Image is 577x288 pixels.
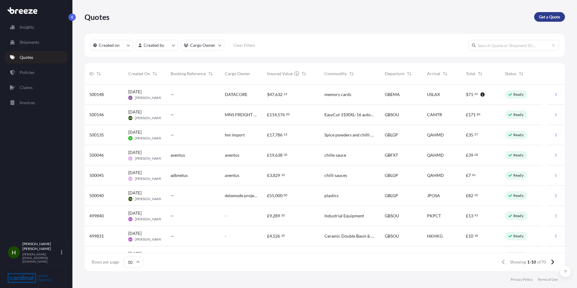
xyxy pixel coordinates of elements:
[300,70,308,77] button: Sort
[135,197,164,201] span: [PERSON_NAME]
[190,42,215,48] p: Cargo Owner
[129,196,132,202] span: HN
[144,42,164,48] p: Created by
[277,113,278,117] span: ,
[128,230,142,236] span: [DATE]
[272,234,273,238] span: ,
[5,66,67,78] a: Policies
[471,174,472,176] span: .
[468,92,473,97] span: 71
[274,194,275,198] span: ,
[324,193,339,199] span: plastics
[22,242,60,251] p: [PERSON_NAME] [PERSON_NAME]
[473,133,474,136] span: .
[171,132,174,138] span: —
[89,112,104,118] span: 500146
[227,40,261,50] button: Clear Filters
[284,93,287,95] span: 23
[269,214,272,218] span: 9
[537,277,558,282] a: Terms of Use
[324,213,364,219] span: Industrial Equipment
[473,214,474,216] span: .
[225,152,239,158] span: aventus
[274,133,275,137] span: ,
[267,173,269,178] span: £
[468,113,476,117] span: 171
[473,235,474,237] span: .
[468,133,473,137] span: 35
[468,214,473,218] span: 13
[135,237,164,242] span: [PERSON_NAME]
[474,93,478,95] span: 45
[474,154,478,156] span: 28
[324,172,347,178] span: chilli sauces
[477,113,480,115] span: 86
[474,214,478,216] span: 93
[466,153,468,157] span: £
[225,91,247,98] span: DATACORE
[128,210,142,216] span: [DATE]
[89,213,104,219] span: 499840
[171,172,188,178] span: adbnetus
[468,234,473,238] span: 10
[473,93,474,95] span: .
[513,234,524,238] p: Ready
[474,235,478,237] span: 18
[427,213,441,219] span: PKPCT
[280,235,281,237] span: .
[505,71,516,77] span: Status
[135,156,164,161] span: [PERSON_NAME]
[385,172,398,178] span: GBLGP
[427,152,444,158] span: QAHMD
[281,174,285,176] span: 10
[129,115,132,121] span: HN
[267,214,269,218] span: £
[473,154,474,156] span: .
[474,194,478,196] span: 50
[225,71,250,77] span: Cargo Owner
[135,136,164,141] span: [PERSON_NAME]
[128,129,142,135] span: [DATE]
[466,133,468,137] span: £
[468,173,471,178] span: 7
[466,194,468,198] span: £
[511,277,533,282] a: Privacy Policy
[129,155,132,162] span: LP
[284,133,287,136] span: 53
[273,173,280,178] span: 829
[207,70,214,77] button: Sort
[95,70,102,77] button: Sort
[89,172,104,178] span: 500045
[427,193,440,199] span: JPOSA
[275,92,282,97] span: 632
[427,112,442,118] span: CAMTR
[324,112,375,118] span: EasyCut 3100XL-16 automatic core cutter
[385,112,399,118] span: GBSOU
[273,234,280,238] span: 526
[468,153,473,157] span: 39
[275,133,282,137] span: 786
[22,252,60,263] p: [PERSON_NAME][EMAIL_ADDRESS][DOMAIN_NAME]
[225,132,245,138] span: hm import
[477,70,484,77] button: Sort
[272,214,273,218] span: ,
[269,153,274,157] span: 19
[20,39,39,45] p: Shipments
[171,233,174,239] span: —
[128,190,142,196] span: [DATE]
[385,152,398,158] span: GBFXT
[284,154,287,156] span: 30
[324,233,375,239] span: Ceramic Double Basin & Undermount Basin
[225,112,257,118] span: MNS FREIGHT PRIVATE IMPORTER
[286,113,290,115] span: 00
[136,40,178,51] button: createdBy Filter options
[427,71,440,77] span: Arrival
[129,236,132,242] span: LH
[267,153,269,157] span: £
[89,152,104,158] span: 500046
